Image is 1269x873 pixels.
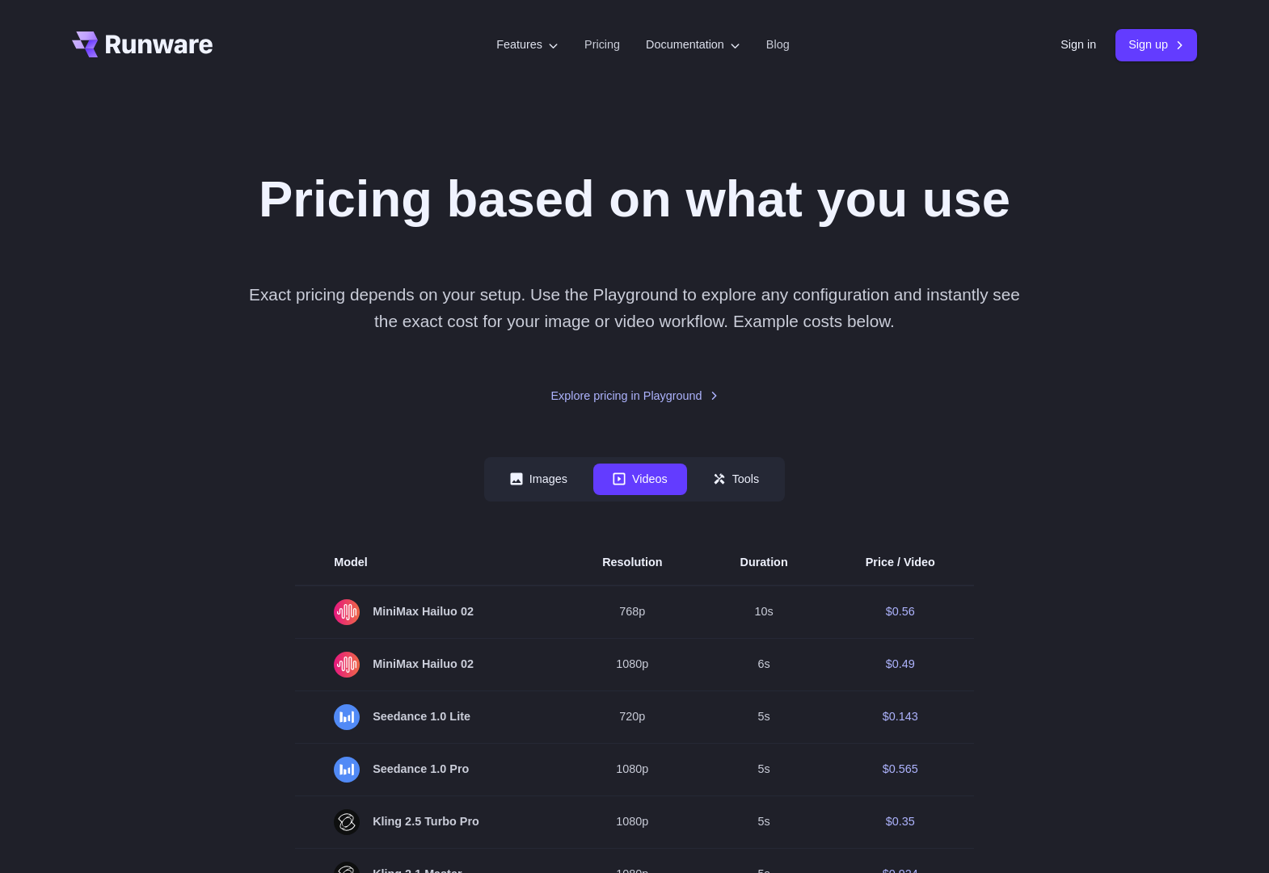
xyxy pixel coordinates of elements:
span: Kling 2.5 Turbo Pro [334,809,525,835]
th: Duration [702,540,827,585]
td: 1080p [563,795,701,848]
button: Images [491,464,587,495]
a: Sign in [1060,36,1096,54]
td: 5s [702,743,827,795]
td: $0.565 [827,743,974,795]
button: Tools [694,464,779,495]
a: Pricing [584,36,620,54]
a: Go to / [72,31,213,57]
span: Seedance 1.0 Lite [334,704,525,730]
td: 1080p [563,743,701,795]
td: 1080p [563,638,701,690]
td: 5s [702,690,827,743]
td: $0.143 [827,690,974,743]
p: Exact pricing depends on your setup. Use the Playground to explore any configuration and instantl... [241,281,1028,335]
a: Explore pricing in Playground [550,387,718,405]
a: Blog [766,36,790,54]
th: Model [295,540,563,585]
span: Seedance 1.0 Pro [334,757,525,783]
h1: Pricing based on what you use [259,168,1010,229]
td: 6s [702,638,827,690]
span: MiniMax Hailuo 02 [334,599,525,625]
label: Features [496,36,559,54]
td: 768p [563,585,701,639]
td: $0.56 [827,585,974,639]
td: 10s [702,585,827,639]
label: Documentation [646,36,740,54]
td: $0.35 [827,795,974,848]
button: Videos [593,464,687,495]
th: Price / Video [827,540,974,585]
th: Resolution [563,540,701,585]
td: 5s [702,795,827,848]
span: MiniMax Hailuo 02 [334,652,525,678]
a: Sign up [1115,29,1197,61]
td: $0.49 [827,638,974,690]
td: 720p [563,690,701,743]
